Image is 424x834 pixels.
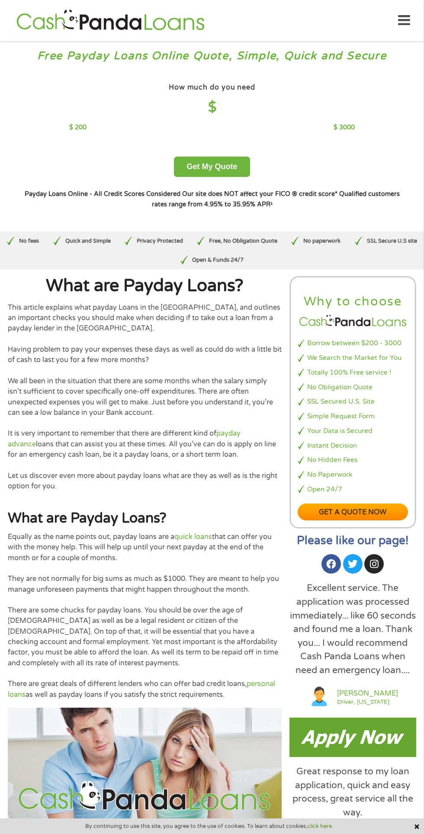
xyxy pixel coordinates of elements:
[8,344,282,366] p: Having problem to pay your expenses these days as well as could do with a little bit of cash to l...
[182,190,337,198] strong: Our site does NOT affect your FICO ® credit score*
[25,190,180,198] strong: Payday Loans Online - All Credit Scores Considered
[85,823,333,829] span: By continuing to use this site, you agree to the use of cookies. To learn about cookies,
[8,277,282,295] h1: What are Payday Loans?
[8,574,282,595] p: They are not normally for big sums as much as $1000. They are meant to help you manage unforeseen...
[298,338,408,348] li: Borrow between $200 - 3000
[8,302,282,334] p: This article explains what payday Loans in the [GEOGRAPHIC_DATA], and outlines an important check...
[8,679,282,700] p: There are great deals of different lenders who can offer bad credit loans, as well as payday loan...
[289,535,416,546] h2: Please like our page!​
[69,99,354,116] h4: $
[298,455,408,465] li: No Hidden Fees
[209,237,277,245] p: Free, No Obligation Quote
[19,237,39,245] p: No fees
[174,157,250,177] button: Get My Quote
[8,428,282,460] p: It is very important to remember that there are different kind of loans that can assist you at th...
[65,237,111,245] p: Quick and Simple
[334,123,355,132] p: $ 3000
[298,411,408,421] li: Simple Request Form
[298,470,408,480] li: No Paperwork
[298,368,408,378] li: Totally 100% Free service !
[298,484,408,494] li: Open 24/7
[298,441,408,451] li: Instant Decision
[8,376,282,418] p: We all been in the situation that there are some months when the salary simply isn’t sufficient t...
[192,256,244,264] p: Open & Funds 24/7
[298,504,408,520] a: Get a quote now
[8,680,275,699] a: personal loans
[307,823,333,830] a: click here.
[337,688,398,699] a: [PERSON_NAME]
[298,294,408,310] h2: Why to choose
[8,49,416,63] h3: Free Payday Loans Online Quote, Simple, Quick and Secure
[298,382,408,392] li: No Obligation Quote
[367,237,417,245] p: SSL Secure U.S site
[8,429,241,448] a: payday advance
[337,699,398,705] a: Driver, [US_STATE]
[8,605,282,668] p: There are some chucks for payday loans. You should be over the age of [DEMOGRAPHIC_DATA] as well ...
[14,8,207,33] img: GetLoanNow Logo
[69,123,87,132] p: $ 200
[8,471,282,492] p: Let us discover even more about payday loans what are they as well as is the right option for you.
[298,397,408,407] li: SSL Secured U.S. Site
[289,718,416,757] img: Payday loans now
[8,532,282,563] p: Equally as the name points out, payday loans are a that can offer you with the money help. This w...
[174,532,212,541] a: quick loans
[289,765,416,819] div: Great response to my loan application, quick and easy process, great service all the way.
[137,237,183,245] p: Privacy Protected
[303,237,340,245] p: No paperwork
[169,83,255,92] h4: How much do you need
[298,426,408,436] li: Your Data is Secured
[298,353,408,363] li: We Search the Market for You
[8,510,282,527] h2: What are Payday Loans?
[289,581,416,677] div: Excellent service. The application was processed immediately... like 60 seconds and found me a lo...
